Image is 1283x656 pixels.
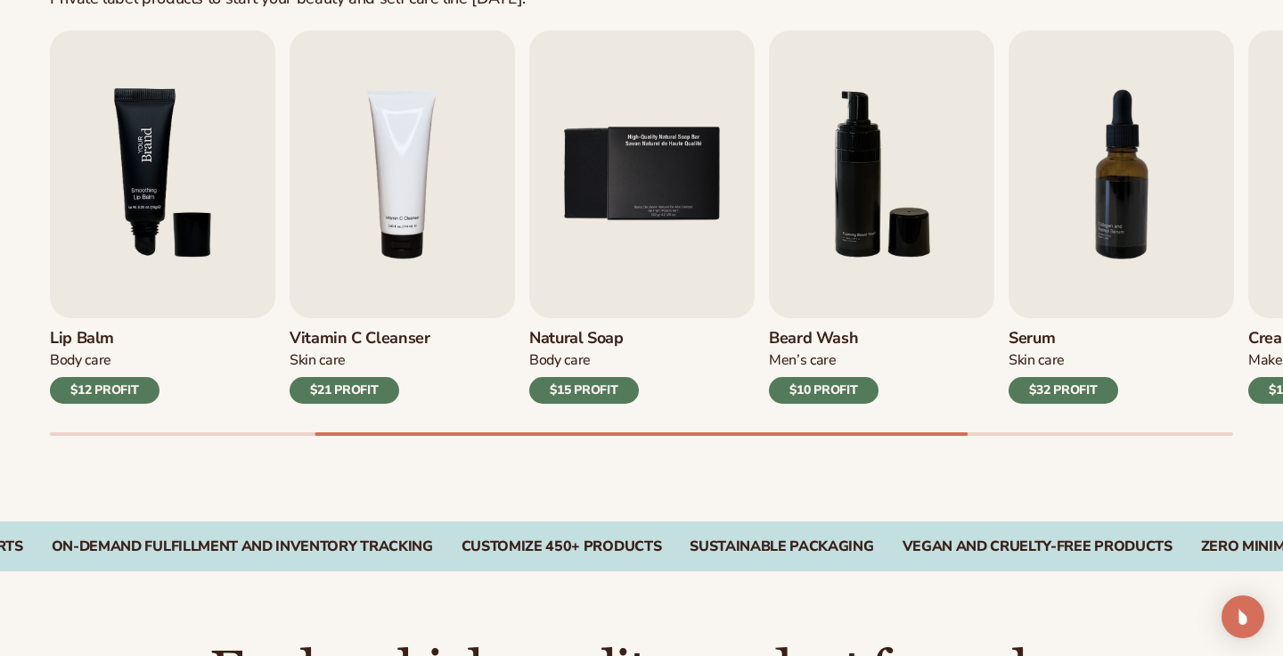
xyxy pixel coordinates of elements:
a: 6 / 9 [769,30,994,404]
div: Body Care [50,351,159,370]
div: On-Demand Fulfillment and Inventory Tracking [52,538,433,555]
div: $15 PROFIT [529,377,639,404]
img: Shopify Image 4 [50,30,275,318]
div: Skin Care [290,351,430,370]
a: 3 / 9 [50,30,275,404]
a: 4 / 9 [290,30,515,404]
h3: Serum [1009,329,1118,348]
a: 7 / 9 [1009,30,1234,404]
div: $12 PROFIT [50,377,159,404]
a: 5 / 9 [529,30,755,404]
h3: Natural Soap [529,329,639,348]
div: $10 PROFIT [769,377,878,404]
h3: Vitamin C Cleanser [290,329,430,348]
div: $21 PROFIT [290,377,399,404]
h3: Beard Wash [769,329,878,348]
div: CUSTOMIZE 450+ PRODUCTS [462,538,662,555]
div: SUSTAINABLE PACKAGING [690,538,873,555]
div: Body Care [529,351,639,370]
div: Open Intercom Messenger [1222,595,1264,638]
h3: Lip Balm [50,329,159,348]
div: VEGAN AND CRUELTY-FREE PRODUCTS [903,538,1173,555]
div: $32 PROFIT [1009,377,1118,404]
div: Men’s Care [769,351,878,370]
div: Skin Care [1009,351,1118,370]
